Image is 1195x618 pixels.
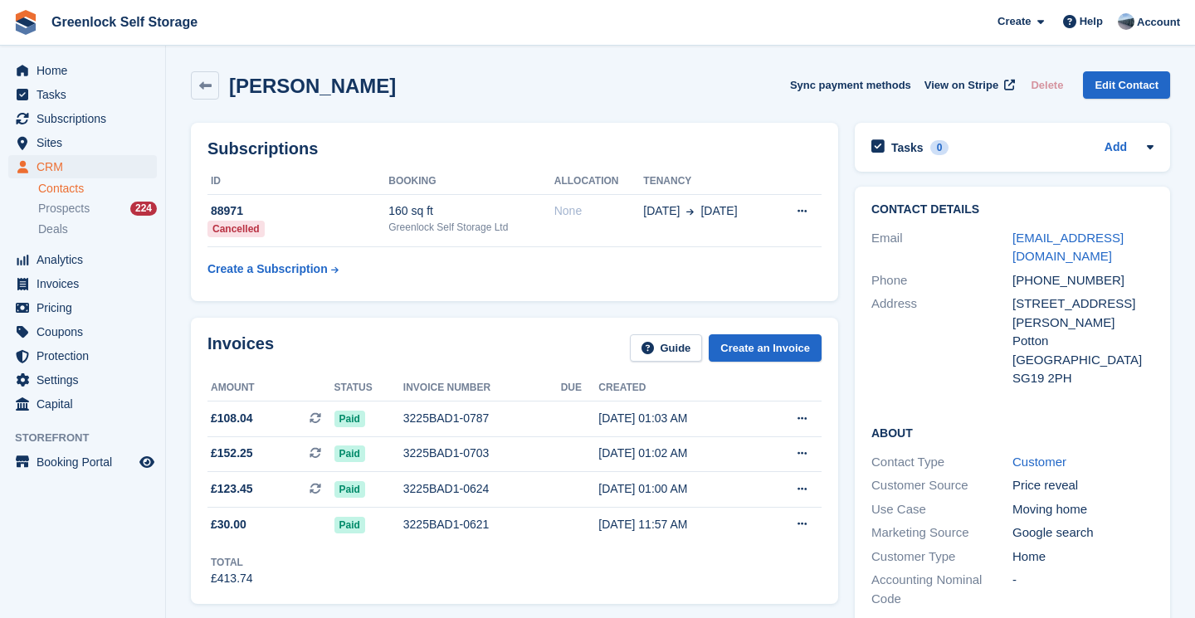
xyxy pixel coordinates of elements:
[871,203,1154,217] h2: Contact Details
[403,480,561,498] div: 3225BAD1-0624
[8,320,157,343] a: menu
[211,480,253,498] span: £123.45
[1118,13,1134,30] img: Jamie Hamilton
[15,430,165,446] span: Storefront
[997,13,1031,30] span: Create
[8,59,157,82] a: menu
[207,221,265,237] div: Cancelled
[211,410,253,427] span: £108.04
[334,375,403,401] th: Status
[211,516,246,533] span: £30.00
[871,424,1154,440] h2: About
[403,445,561,462] div: 3225BAD1-0703
[871,453,1012,472] div: Contact Type
[37,107,136,130] span: Subscriptions
[598,480,758,498] div: [DATE] 01:00 AM
[924,77,998,94] span: View on Stripe
[918,71,1018,99] a: View on Stripe
[37,131,136,154] span: Sites
[334,445,365,462] span: Paid
[871,500,1012,519] div: Use Case
[37,368,136,392] span: Settings
[37,248,136,271] span: Analytics
[598,516,758,533] div: [DATE] 11:57 AM
[1012,351,1154,370] div: [GEOGRAPHIC_DATA]
[207,139,822,158] h2: Subscriptions
[211,555,253,570] div: Total
[211,445,253,462] span: £152.25
[37,83,136,106] span: Tasks
[403,516,561,533] div: 3225BAD1-0621
[554,202,644,220] div: None
[1137,14,1180,31] span: Account
[37,320,136,343] span: Coupons
[871,547,1012,567] div: Customer Type
[8,155,157,178] a: menu
[207,254,339,285] a: Create a Subscription
[130,202,157,216] div: 224
[554,168,644,195] th: Allocation
[207,334,274,362] h2: Invoices
[1012,476,1154,495] div: Price reveal
[334,411,365,427] span: Paid
[8,272,157,295] a: menu
[871,229,1012,266] div: Email
[37,155,136,178] span: CRM
[13,10,38,35] img: stora-icon-8386f47178a22dfd0bd8f6a31ec36ba5ce8667c1dd55bd0f319d3a0aa187defe.svg
[1012,271,1154,290] div: [PHONE_NUMBER]
[709,334,822,362] a: Create an Invoice
[8,296,157,319] a: menu
[403,410,561,427] div: 3225BAD1-0787
[700,202,737,220] span: [DATE]
[37,272,136,295] span: Invoices
[334,517,365,533] span: Paid
[334,481,365,498] span: Paid
[1012,294,1154,332] div: [STREET_ADDRESS][PERSON_NAME]
[598,445,758,462] div: [DATE] 01:02 AM
[388,168,554,195] th: Booking
[1012,455,1066,469] a: Customer
[37,296,136,319] span: Pricing
[45,8,204,36] a: Greenlock Self Storage
[891,140,924,155] h2: Tasks
[38,181,157,197] a: Contacts
[790,71,911,99] button: Sync payment methods
[37,344,136,367] span: Protection
[403,375,561,401] th: Invoice number
[137,452,157,472] a: Preview store
[1012,547,1154,567] div: Home
[207,202,388,220] div: 88971
[1012,369,1154,388] div: SG19 2PH
[1012,500,1154,519] div: Moving home
[1083,71,1170,99] a: Edit Contact
[8,344,157,367] a: menu
[1105,139,1127,158] a: Add
[8,392,157,416] a: menu
[8,450,157,474] a: menu
[388,220,554,235] div: Greenlock Self Storage Ltd
[207,375,334,401] th: Amount
[561,375,599,401] th: Due
[8,83,157,106] a: menu
[930,140,949,155] div: 0
[37,450,136,474] span: Booking Portal
[38,221,157,238] a: Deals
[37,59,136,82] span: Home
[38,201,90,217] span: Prospects
[8,107,157,130] a: menu
[1012,523,1154,543] div: Google search
[630,334,703,362] a: Guide
[388,202,554,220] div: 160 sq ft
[37,392,136,416] span: Capital
[1012,231,1124,264] a: [EMAIL_ADDRESS][DOMAIN_NAME]
[1024,71,1070,99] button: Delete
[871,476,1012,495] div: Customer Source
[643,168,773,195] th: Tenancy
[8,368,157,392] a: menu
[598,410,758,427] div: [DATE] 01:03 AM
[38,200,157,217] a: Prospects 224
[871,571,1012,608] div: Accounting Nominal Code
[207,260,328,278] div: Create a Subscription
[8,248,157,271] a: menu
[871,523,1012,543] div: Marketing Source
